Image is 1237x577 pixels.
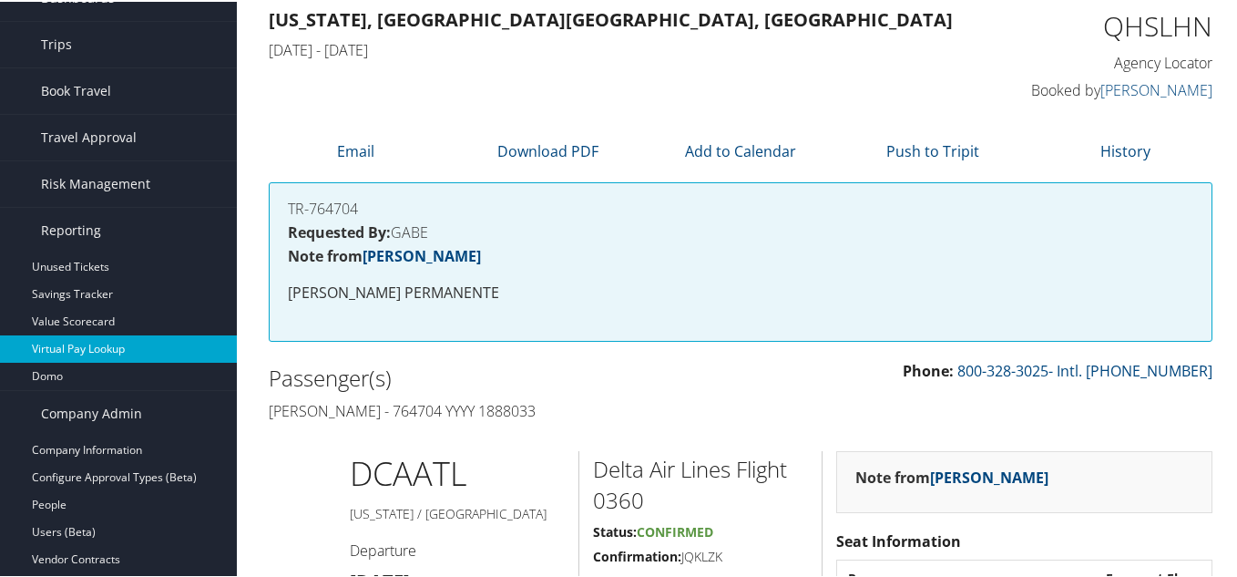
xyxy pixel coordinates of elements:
[997,78,1213,98] h4: Booked by
[886,139,979,160] a: Push to Tripit
[41,67,111,112] span: Book Travel
[288,223,1193,238] h4: GABE
[363,244,481,264] a: [PERSON_NAME]
[497,139,598,160] a: Download PDF
[593,521,637,539] strong: Status:
[269,399,727,419] h4: [PERSON_NAME] - 764704 YYYY 1888033
[350,539,566,559] h4: Departure
[930,466,1048,486] a: [PERSON_NAME]
[1100,139,1150,160] a: History
[593,546,808,564] h5: JQKLZK
[903,359,954,379] strong: Phone:
[288,200,1193,214] h4: TR-764704
[997,51,1213,71] h4: Agency Locator
[41,206,101,252] span: Reporting
[637,521,713,539] span: Confirmed
[288,280,1193,304] p: [PERSON_NAME] PERMANENTE
[41,389,142,435] span: Company Admin
[41,20,72,66] span: Trips
[269,5,953,30] strong: [US_STATE], [GEOGRAPHIC_DATA] [GEOGRAPHIC_DATA], [GEOGRAPHIC_DATA]
[685,139,796,160] a: Add to Calendar
[350,503,566,521] h5: [US_STATE] / [GEOGRAPHIC_DATA]
[269,38,970,58] h4: [DATE] - [DATE]
[997,5,1213,44] h1: QHSLHN
[836,530,961,550] strong: Seat Information
[593,452,808,513] h2: Delta Air Lines Flight 0360
[288,221,391,241] strong: Requested By:
[957,359,1212,379] a: 800-328-3025- Intl. [PHONE_NUMBER]
[337,139,374,160] a: Email
[269,361,727,392] h2: Passenger(s)
[41,160,150,205] span: Risk Management
[288,244,481,264] strong: Note from
[593,546,681,563] strong: Confirmation:
[41,113,137,159] span: Travel Approval
[855,466,1048,486] strong: Note from
[1100,78,1212,98] a: [PERSON_NAME]
[350,449,566,495] h1: DCA ATL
